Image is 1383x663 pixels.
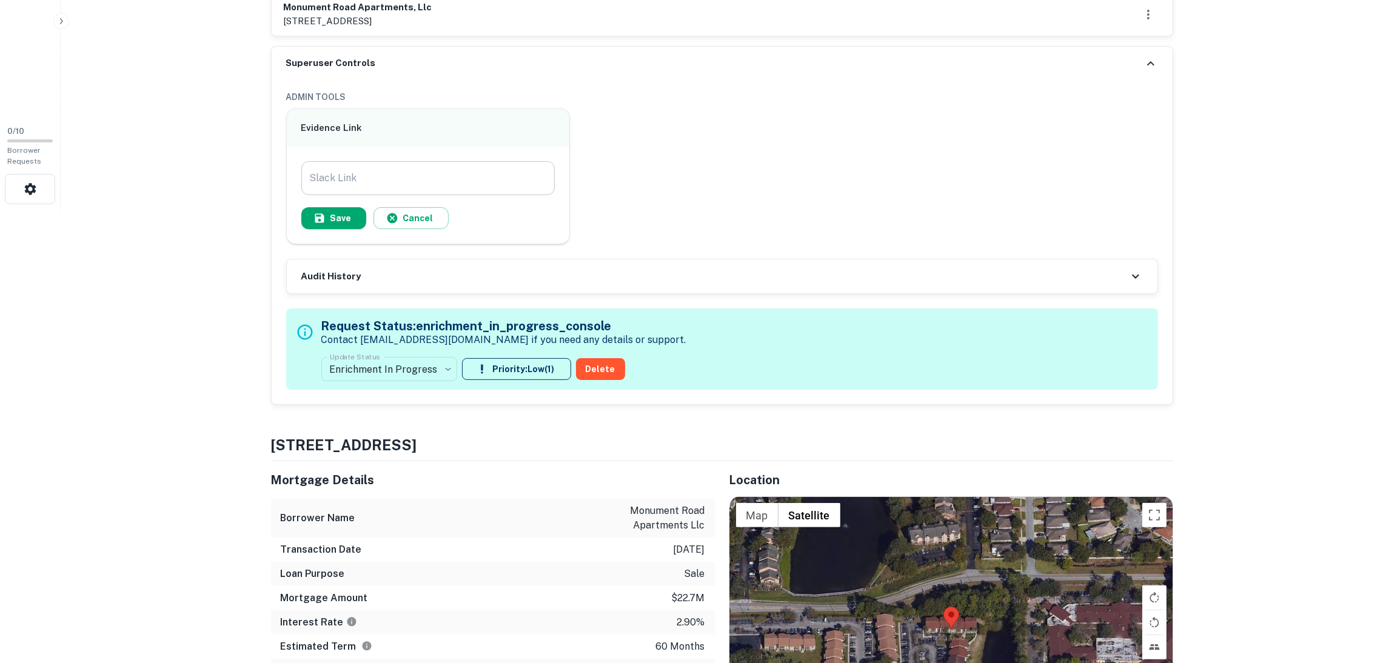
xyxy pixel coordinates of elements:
[330,351,380,362] label: Update Status
[321,333,686,347] p: Contact [EMAIL_ADDRESS][DOMAIN_NAME] if you need any details or support.
[271,471,715,489] h5: Mortgage Details
[7,146,41,165] span: Borrower Requests
[729,471,1173,489] h5: Location
[672,591,705,605] p: $22.7m
[1142,635,1167,659] button: Tilt map
[301,121,555,135] h6: Evidence Link
[7,127,24,136] span: 0 / 10
[1322,566,1383,624] iframe: Chat Widget
[281,615,357,630] h6: Interest Rate
[1142,503,1167,527] button: Toggle fullscreen view
[1142,610,1167,635] button: Rotate map counterclockwise
[286,56,376,70] h6: Superuser Controls
[281,639,372,654] h6: Estimated Term
[284,1,432,15] h6: monument road apartments, llc
[281,511,355,525] h6: Borrower Name
[462,358,571,380] button: Priority:Low(1)
[373,207,449,229] button: Cancel
[281,542,362,557] h6: Transaction Date
[736,503,779,527] button: Show street map
[361,641,372,651] svg: Term is based on a standard schedule for this type of loan.
[281,567,345,581] h6: Loan Purpose
[346,616,357,627] svg: The interest rates displayed on the website are for informational purposes only and may be report...
[674,542,705,557] p: [DATE]
[596,504,705,533] p: monument road apartments llc
[321,317,686,335] h5: Request Status: enrichment_in_progress_console
[301,270,361,284] h6: Audit History
[685,567,705,581] p: sale
[779,503,840,527] button: Show satellite imagery
[281,591,368,605] h6: Mortgage Amount
[271,434,1173,456] h4: [STREET_ADDRESS]
[1142,585,1167,610] button: Rotate map clockwise
[284,14,432,28] p: [STREET_ADDRESS]
[321,352,457,386] div: Enrichment In Progress
[286,90,1158,104] h6: ADMIN TOOLS
[576,358,625,380] button: Delete
[656,639,705,654] p: 60 months
[677,615,705,630] p: 2.90%
[301,207,366,229] button: Save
